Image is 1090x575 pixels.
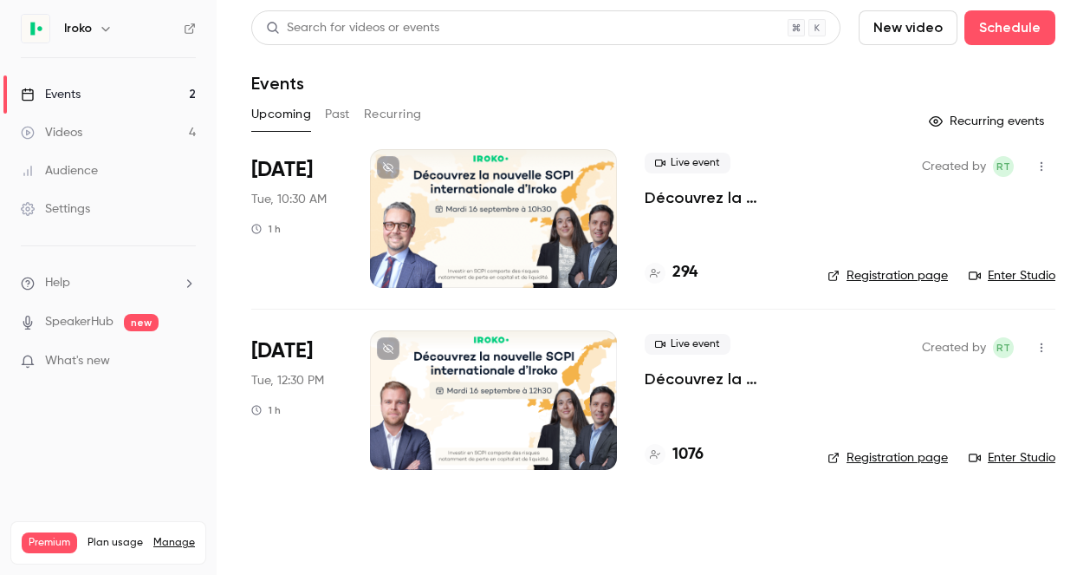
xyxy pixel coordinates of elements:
[325,101,350,128] button: Past
[124,314,159,331] span: new
[266,19,439,37] div: Search for videos or events
[21,274,196,292] li: help-dropdown-opener
[88,536,143,550] span: Plan usage
[996,337,1010,358] span: RT
[251,330,342,469] div: Sep 16 Tue, 12:30 PM (Europe/Paris)
[645,369,800,389] a: Découvrez la nouvelle SCPI internationale signée [PERSON_NAME]
[969,267,1055,284] a: Enter Studio
[45,313,114,331] a: SpeakerHub
[993,156,1014,177] span: Roxane Tranchard
[645,261,697,284] a: 294
[251,101,311,128] button: Upcoming
[251,156,313,184] span: [DATE]
[672,261,697,284] h4: 294
[64,20,92,37] h6: Iroko
[645,443,704,467] a: 1076
[364,101,422,128] button: Recurring
[251,337,313,365] span: [DATE]
[859,10,957,45] button: New video
[251,372,324,389] span: Tue, 12:30 PM
[996,156,1010,177] span: RT
[827,449,948,467] a: Registration page
[921,108,1055,135] button: Recurring events
[993,337,1014,358] span: Roxane Tranchard
[45,352,110,370] span: What's new
[153,536,195,550] a: Manage
[672,443,704,467] h4: 1076
[922,156,986,177] span: Created by
[22,533,77,553] span: Premium
[964,10,1055,45] button: Schedule
[21,86,81,103] div: Events
[645,187,800,208] a: Découvrez la nouvelle SCPI internationale d'Iroko
[21,200,90,218] div: Settings
[922,337,986,358] span: Created by
[21,124,82,141] div: Videos
[251,149,342,288] div: Sep 16 Tue, 10:30 AM (Europe/Paris)
[645,334,730,355] span: Live event
[645,153,730,173] span: Live event
[251,191,327,208] span: Tue, 10:30 AM
[251,222,281,236] div: 1 h
[22,15,49,42] img: Iroko
[969,449,1055,467] a: Enter Studio
[45,274,70,292] span: Help
[827,267,948,284] a: Registration page
[251,403,281,417] div: 1 h
[21,162,98,180] div: Audience
[251,73,304,94] h1: Events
